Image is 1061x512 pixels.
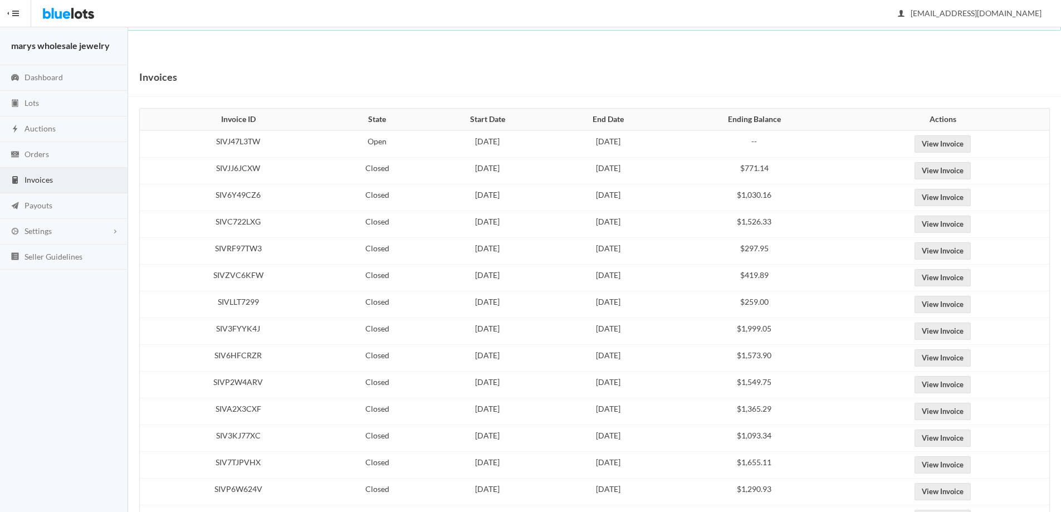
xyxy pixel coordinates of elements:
[424,452,551,479] td: [DATE]
[424,372,551,398] td: [DATE]
[424,265,551,291] td: [DATE]
[330,238,424,265] td: Closed
[140,184,330,211] td: SIV6Y49CZ6
[25,201,52,210] span: Payouts
[140,425,330,452] td: SIV3KJ77XC
[666,318,843,345] td: $1,999.05
[330,425,424,452] td: Closed
[9,227,21,237] ion-icon: cog
[11,40,110,51] strong: marys wholesale jewelry
[140,158,330,184] td: SIVJJ6JCXW
[666,425,843,452] td: $1,093.34
[666,238,843,265] td: $297.95
[551,291,666,318] td: [DATE]
[551,345,666,372] td: [DATE]
[551,425,666,452] td: [DATE]
[896,9,907,19] ion-icon: person
[666,109,843,131] th: Ending Balance
[330,184,424,211] td: Closed
[9,201,21,212] ion-icon: paper plane
[551,452,666,479] td: [DATE]
[330,158,424,184] td: Closed
[140,130,330,158] td: SIVJ47L3TW
[424,345,551,372] td: [DATE]
[25,252,82,261] span: Seller Guidelines
[915,216,971,233] a: View Invoice
[330,291,424,318] td: Closed
[25,124,56,133] span: Auctions
[666,265,843,291] td: $419.89
[915,323,971,340] a: View Invoice
[915,135,971,153] a: View Invoice
[330,345,424,372] td: Closed
[424,238,551,265] td: [DATE]
[424,109,551,131] th: Start Date
[9,99,21,109] ion-icon: clipboard
[551,318,666,345] td: [DATE]
[140,479,330,505] td: SIVP6W624V
[915,376,971,393] a: View Invoice
[424,158,551,184] td: [DATE]
[330,452,424,479] td: Closed
[330,265,424,291] td: Closed
[25,175,53,184] span: Invoices
[140,345,330,372] td: SIV6HFCRZR
[666,184,843,211] td: $1,030.16
[140,291,330,318] td: SIVLLT7299
[330,398,424,425] td: Closed
[551,479,666,505] td: [DATE]
[140,238,330,265] td: SIVRF97TW3
[330,130,424,158] td: Open
[666,452,843,479] td: $1,655.11
[915,296,971,313] a: View Invoice
[140,452,330,479] td: SIV7TJPVHX
[9,124,21,135] ion-icon: flash
[140,318,330,345] td: SIV3FYYK4J
[915,403,971,420] a: View Invoice
[551,130,666,158] td: [DATE]
[140,211,330,238] td: SIVC722LXG
[915,162,971,179] a: View Invoice
[551,372,666,398] td: [DATE]
[25,98,39,108] span: Lots
[666,398,843,425] td: $1,365.29
[140,265,330,291] td: SIVZVC6KFW
[140,109,330,131] th: Invoice ID
[424,318,551,345] td: [DATE]
[9,73,21,84] ion-icon: speedometer
[915,430,971,447] a: View Invoice
[898,8,1042,18] span: [EMAIL_ADDRESS][DOMAIN_NAME]
[551,238,666,265] td: [DATE]
[424,291,551,318] td: [DATE]
[551,265,666,291] td: [DATE]
[9,150,21,160] ion-icon: cash
[666,291,843,318] td: $259.00
[915,189,971,206] a: View Invoice
[551,109,666,131] th: End Date
[330,372,424,398] td: Closed
[25,72,63,82] span: Dashboard
[25,226,52,236] span: Settings
[915,242,971,260] a: View Invoice
[140,372,330,398] td: SIVP2W4ARV
[551,158,666,184] td: [DATE]
[140,398,330,425] td: SIVA2X3CXF
[666,345,843,372] td: $1,573.90
[9,252,21,262] ion-icon: list box
[424,479,551,505] td: [DATE]
[666,211,843,238] td: $1,526.33
[915,483,971,500] a: View Invoice
[330,109,424,131] th: State
[666,130,843,158] td: --
[424,211,551,238] td: [DATE]
[843,109,1049,131] th: Actions
[424,130,551,158] td: [DATE]
[915,349,971,367] a: View Invoice
[915,456,971,474] a: View Invoice
[330,479,424,505] td: Closed
[330,211,424,238] td: Closed
[424,425,551,452] td: [DATE]
[25,149,49,159] span: Orders
[139,69,177,85] h1: Invoices
[330,318,424,345] td: Closed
